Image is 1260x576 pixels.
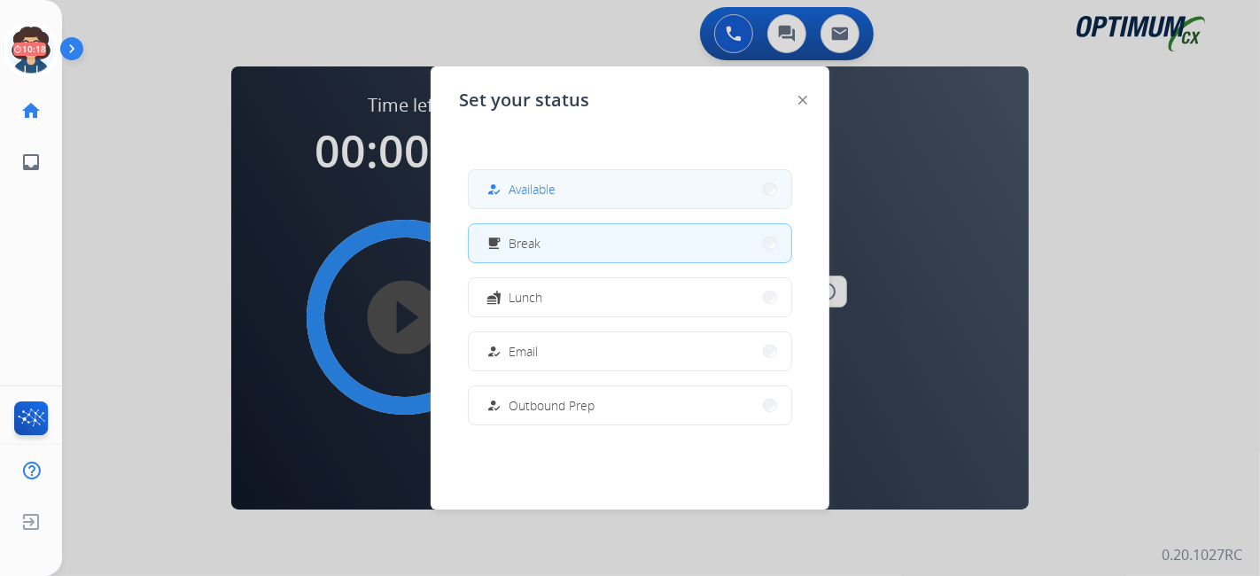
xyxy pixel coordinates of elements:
span: Break [509,234,541,253]
mat-icon: home [20,100,42,121]
button: Break [469,224,791,262]
span: Lunch [509,288,542,307]
span: Available [509,180,556,198]
button: Available [469,170,791,208]
mat-icon: how_to_reg [486,344,502,359]
mat-icon: how_to_reg [486,182,502,197]
span: Email [509,342,538,361]
mat-icon: inbox [20,152,42,173]
mat-icon: fastfood [486,290,502,305]
span: Outbound Prep [509,396,595,415]
mat-icon: how_to_reg [486,398,502,413]
span: Set your status [459,88,589,113]
button: Outbound Prep [469,386,791,424]
p: 0.20.1027RC [1162,544,1242,565]
mat-icon: free_breakfast [486,236,502,251]
button: Lunch [469,278,791,316]
img: close-button [798,96,807,105]
button: Email [469,332,791,370]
